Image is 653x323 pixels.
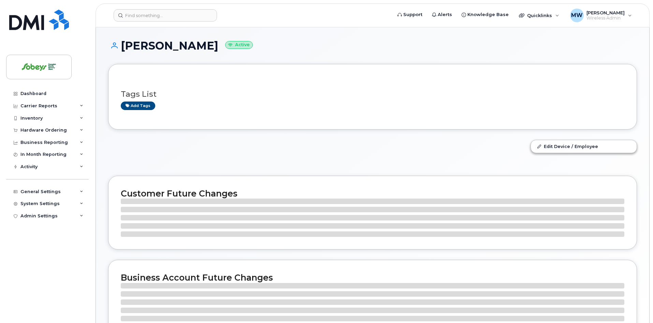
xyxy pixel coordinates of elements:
small: Active [225,41,253,49]
h3: Tags List [121,90,624,98]
a: Add tags [121,102,155,110]
a: Edit Device / Employee [531,140,637,152]
h2: Business Account Future Changes [121,272,624,283]
h1: [PERSON_NAME] [108,40,637,52]
h2: Customer Future Changes [121,188,624,199]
